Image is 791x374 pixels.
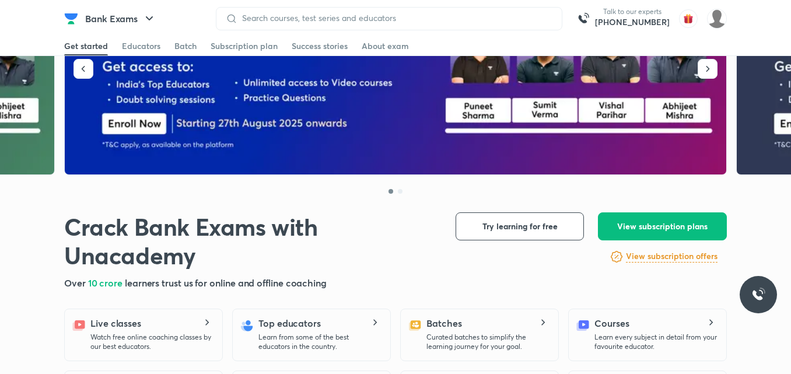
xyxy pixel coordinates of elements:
span: 10 crore [88,277,125,289]
div: Get started [64,40,108,52]
p: Learn from some of the best educators in the country. [258,333,381,351]
a: [PHONE_NUMBER] [595,16,670,28]
a: About exam [362,37,409,55]
img: Anjali [707,9,727,29]
div: Educators [122,40,160,52]
button: Bank Exams [78,7,163,30]
a: Batch [174,37,197,55]
img: Company Logo [64,12,78,26]
a: Educators [122,37,160,55]
img: ttu [751,288,765,302]
a: Subscription plan [211,37,278,55]
button: View subscription plans [598,212,727,240]
p: Talk to our experts [595,7,670,16]
p: Learn every subject in detail from your favourite educator. [594,333,717,351]
span: Try learning for free [482,221,558,232]
span: Over [64,277,88,289]
h5: Live classes [90,316,141,330]
div: Batch [174,40,197,52]
div: About exam [362,40,409,52]
h5: Courses [594,316,629,330]
a: View subscription offers [626,250,717,264]
input: Search courses, test series and educators [237,13,552,23]
span: View subscription plans [617,221,708,232]
div: Success stories [292,40,348,52]
p: Curated batches to simplify the learning journey for your goal. [426,333,549,351]
button: Try learning for free [456,212,584,240]
h6: View subscription offers [626,250,717,263]
p: Watch free online coaching classes by our best educators. [90,333,213,351]
h5: Batches [426,316,461,330]
a: Success stories [292,37,348,55]
img: avatar [679,9,698,28]
span: learners trust us for online and offline coaching [125,277,327,289]
a: Get started [64,37,108,55]
img: call-us [572,7,595,30]
h1: Crack Bank Exams with Unacademy [64,212,437,270]
h5: Top educators [258,316,321,330]
div: Subscription plan [211,40,278,52]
